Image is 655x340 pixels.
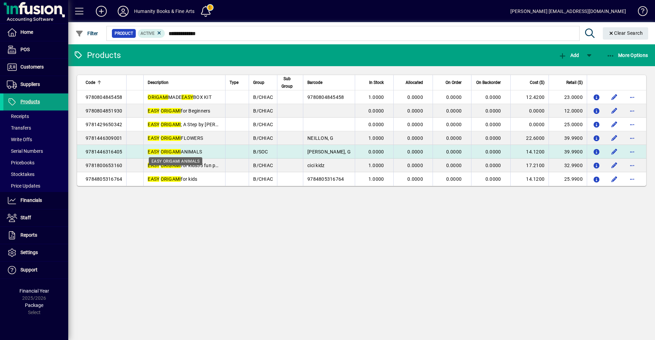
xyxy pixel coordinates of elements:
span: Cost ($) [530,79,544,86]
span: B/SOC [253,149,268,154]
span: 0.0000 [485,163,501,168]
td: 39.9900 [549,131,587,145]
span: cici kidz [307,163,324,168]
span: NEILLON, G [307,135,334,141]
span: 0.0000 [446,163,462,168]
span: POS [20,47,30,52]
span: 1.0000 [368,135,384,141]
button: More options [627,133,638,144]
span: 0.0000 [485,149,501,154]
em: EASY [148,122,159,127]
span: 0.0000 [446,135,462,141]
span: 0.0000 [407,149,423,154]
a: POS [3,41,68,58]
span: Filter [75,31,98,36]
span: Product [115,30,133,37]
button: Edit [609,133,620,144]
em: EASY [148,108,159,114]
span: B/CHIAC [253,163,273,168]
td: 39.9900 [549,145,587,159]
td: 25.0000 [549,118,587,131]
button: Clear [603,27,649,40]
td: 12.0000 [549,104,587,118]
a: Write Offs [3,134,68,145]
em: ORIGAMI [161,163,181,168]
span: 9781800653160 [86,163,122,168]
span: Stocktakes [7,172,34,177]
span: On Order [446,79,462,86]
div: In Stock [359,79,390,86]
em: ORIGAMI [148,94,168,100]
em: ORIGAMI [161,108,181,114]
span: Active [141,31,155,36]
td: 12.4200 [510,90,549,104]
span: B/CHIAC [253,122,273,127]
a: Settings [3,244,68,261]
span: More Options [607,53,648,58]
span: 0.0000 [446,94,462,100]
button: More options [627,146,638,157]
span: Receipts [7,114,29,119]
em: ORIGAMI [161,176,181,182]
span: Suppliers [20,82,40,87]
em: EASY [148,149,159,154]
span: Support [20,267,38,272]
a: Home [3,24,68,41]
span: 9784805316764 [86,176,122,182]
span: MADE BOX KIT [148,94,212,100]
em: ORIGAMI [161,122,181,127]
span: Financial Year [19,288,49,294]
span: 0.0000 [485,176,501,182]
td: 22.6000 [510,131,549,145]
div: Group [253,79,273,86]
button: Profile [112,5,134,17]
span: Description [148,79,169,86]
div: Humanity Books & Fine Arts [134,6,195,17]
span: 9781446309001 [86,135,122,141]
span: Customers [20,64,44,70]
span: 0.0000 [407,122,423,127]
span: Add [558,53,579,58]
span: Group [253,79,264,86]
button: Edit [609,105,620,116]
span: for kids35 fun papercrafting [148,163,243,168]
span: 0.0000 [446,176,462,182]
button: Edit [609,146,620,157]
a: Receipts [3,110,68,122]
span: Clear Search [608,30,643,36]
span: for kids [148,176,197,182]
span: B/CHIAC [253,94,273,100]
div: Sub Group [281,75,299,90]
span: 0.0000 [407,135,423,141]
span: 1.0000 [368,163,384,168]
a: Suppliers [3,76,68,93]
span: Serial Numbers [7,148,43,154]
span: 0.0000 [407,163,423,168]
a: Staff [3,209,68,226]
a: Support [3,262,68,279]
button: Add [90,5,112,17]
td: 0.0000 [510,118,549,131]
em: EASY [148,135,159,141]
span: [PERSON_NAME], G [307,149,351,154]
span: Products [20,99,40,104]
span: Reports [20,232,37,238]
span: Staff [20,215,31,220]
span: Settings [20,250,38,255]
span: 0.0000 [368,149,384,154]
em: EASY [148,163,159,168]
button: Add [557,49,581,61]
span: In Stock [369,79,384,86]
div: Description [148,79,221,86]
span: 9780804851930 [86,108,122,114]
span: Pricebooks [7,160,34,165]
span: 0.0000 [485,135,501,141]
span: Write Offs [7,137,32,142]
button: Edit [609,160,620,171]
span: Code [86,79,95,86]
span: 0.0000 [485,122,501,127]
div: On Order [437,79,468,86]
span: 0.0000 [368,108,384,114]
td: 14.1200 [510,145,549,159]
span: On Backorder [476,79,501,86]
